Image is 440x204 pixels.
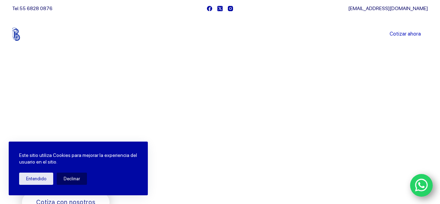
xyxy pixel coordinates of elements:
[19,173,53,185] button: Entendido
[207,6,212,11] a: Facebook
[228,6,233,11] a: Instagram
[22,104,111,113] span: Bienvenido a Balerytodo®
[348,6,428,11] a: [EMAIL_ADDRESS][DOMAIN_NAME]
[410,174,433,197] a: WhatsApp
[138,17,302,52] nav: Menu Principal
[12,28,56,41] img: Balerytodo
[22,119,222,167] span: Somos los doctores de la industria
[383,27,428,41] a: Cotizar ahora
[19,152,137,166] p: Este sitio utiliza Cookies para mejorar la experiencia del usuario en el sitio.
[217,6,223,11] a: X (Twitter)
[12,6,53,11] span: Tel.
[57,173,87,185] button: Declinar
[19,6,53,11] a: 55 6828 0876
